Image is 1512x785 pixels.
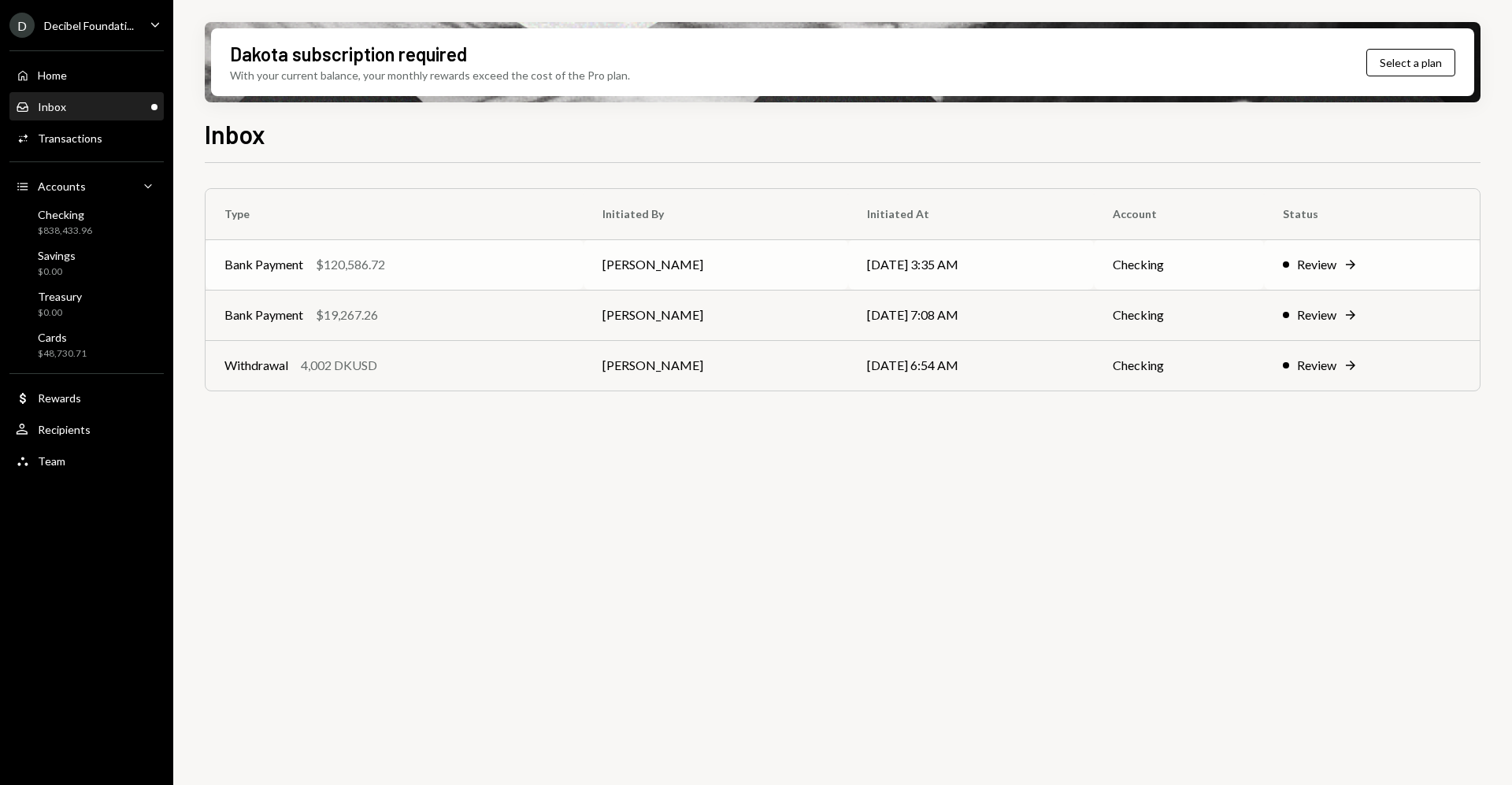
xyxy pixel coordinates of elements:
th: Type [206,189,584,239]
th: Account [1094,189,1263,239]
td: [DATE] 6:54 AM [848,340,1095,391]
div: D [9,13,35,38]
th: Initiated At [848,189,1095,239]
div: $838,433.96 [38,224,92,238]
div: Review [1297,356,1336,375]
a: Recipients [9,415,164,443]
td: [DATE] 7:08 AM [848,290,1095,340]
div: Cards [38,331,87,344]
div: $120,586.72 [316,255,385,274]
div: Withdrawal [224,356,288,375]
th: Status [1264,189,1480,239]
div: With your current balance, your monthly rewards exceed the cost of the Pro plan. [230,67,630,83]
td: Checking [1094,340,1263,391]
div: Bank Payment [224,305,303,324]
div: $19,267.26 [316,305,378,324]
div: $0.00 [38,265,76,279]
div: $48,730.71 [38,347,87,361]
td: [PERSON_NAME] [584,340,847,391]
a: Inbox [9,92,164,120]
a: Savings$0.00 [9,244,164,282]
td: Checking [1094,239,1263,290]
div: Checking [38,208,92,221]
div: $0.00 [38,306,82,320]
div: Transactions [38,131,102,145]
button: Select a plan [1366,49,1455,76]
div: Recipients [38,423,91,436]
td: [PERSON_NAME] [584,239,847,290]
td: [DATE] 3:35 AM [848,239,1095,290]
a: Accounts [9,172,164,200]
td: [PERSON_NAME] [584,290,847,340]
a: Cards$48,730.71 [9,326,164,364]
a: Transactions [9,124,164,152]
div: Review [1297,305,1336,324]
a: Checking$838,433.96 [9,203,164,241]
div: Home [38,69,67,82]
div: Treasury [38,290,82,303]
a: Treasury$0.00 [9,285,164,323]
div: Rewards [38,391,81,405]
a: Rewards [9,383,164,412]
a: Team [9,446,164,475]
th: Initiated By [584,189,847,239]
a: Home [9,61,164,89]
div: Dakota subscription required [230,41,467,67]
div: Accounts [38,180,86,193]
div: Bank Payment [224,255,303,274]
h1: Inbox [205,118,265,150]
div: 4,002 DKUSD [301,356,377,375]
div: Inbox [38,100,66,113]
div: Team [38,454,65,468]
div: Decibel Foundati... [44,19,134,32]
div: Review [1297,255,1336,274]
div: Savings [38,249,76,262]
td: Checking [1094,290,1263,340]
